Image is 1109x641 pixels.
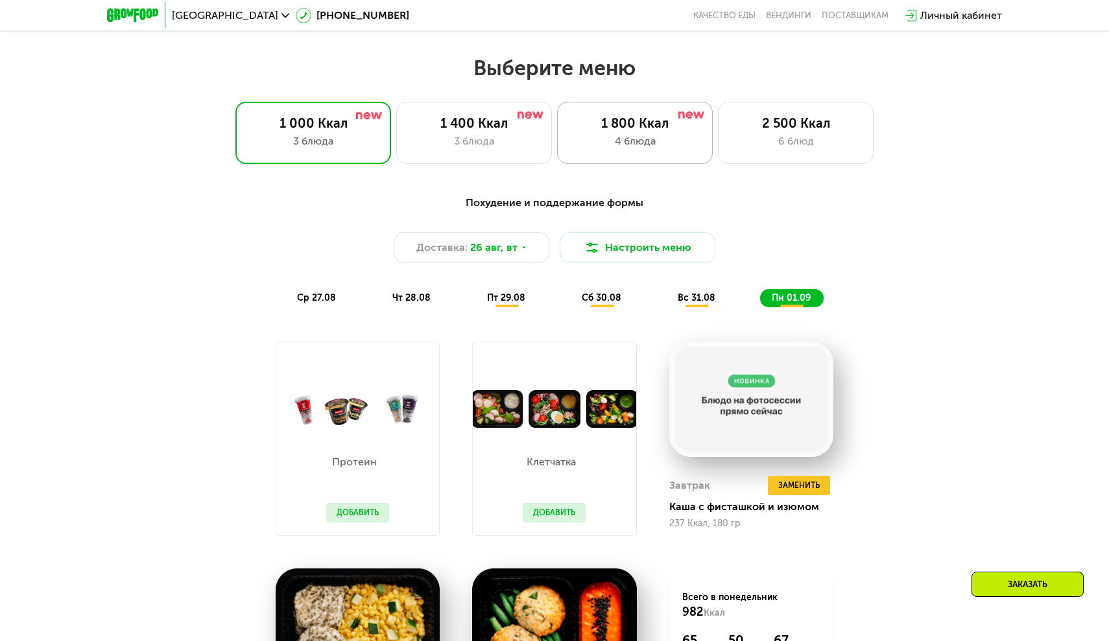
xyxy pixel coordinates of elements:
div: 3 блюда [410,134,538,149]
span: сб 30.08 [582,292,621,303]
div: 1 000 Ккал [249,115,377,131]
a: [PHONE_NUMBER] [296,8,409,23]
p: Протеин [326,457,383,467]
h2: Выберите меню [42,55,1067,81]
div: 1 400 Ккал [410,115,538,131]
span: [GEOGRAPHIC_DATA] [172,10,278,21]
div: 6 блюд [732,134,860,149]
span: Доставка: [416,240,468,255]
div: 1 800 Ккал [571,115,699,131]
div: Каша с фисташкой и изюмом [669,500,844,513]
div: 2 500 Ккал [732,115,860,131]
button: Добавить [326,503,389,522]
button: Заменить [768,476,830,495]
span: 982 [682,605,704,619]
button: Настроить меню [560,232,715,263]
span: Заменить [778,479,820,492]
span: вс 31.08 [678,292,715,303]
div: Похудение и поддержание формы [171,195,938,211]
div: 237 Ккал, 180 гр [669,519,833,529]
div: Заказать [972,572,1084,597]
a: Вендинги [766,10,811,21]
span: 26 авг, вт [470,240,518,255]
p: Клетчатка [523,457,579,467]
div: Личный кабинет [920,8,1002,23]
button: Добавить [523,503,586,522]
span: пн 01.09 [772,292,811,303]
div: 3 блюда [249,134,377,149]
a: Качество еды [693,10,756,21]
div: Завтрак [669,476,710,495]
div: поставщикам [822,10,888,21]
div: 4 блюда [571,134,699,149]
div: Всего в понедельник [682,591,820,620]
span: чт 28.08 [392,292,431,303]
span: пт 29.08 [487,292,525,303]
span: ср 27.08 [297,292,336,303]
span: Ккал [704,607,725,618]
